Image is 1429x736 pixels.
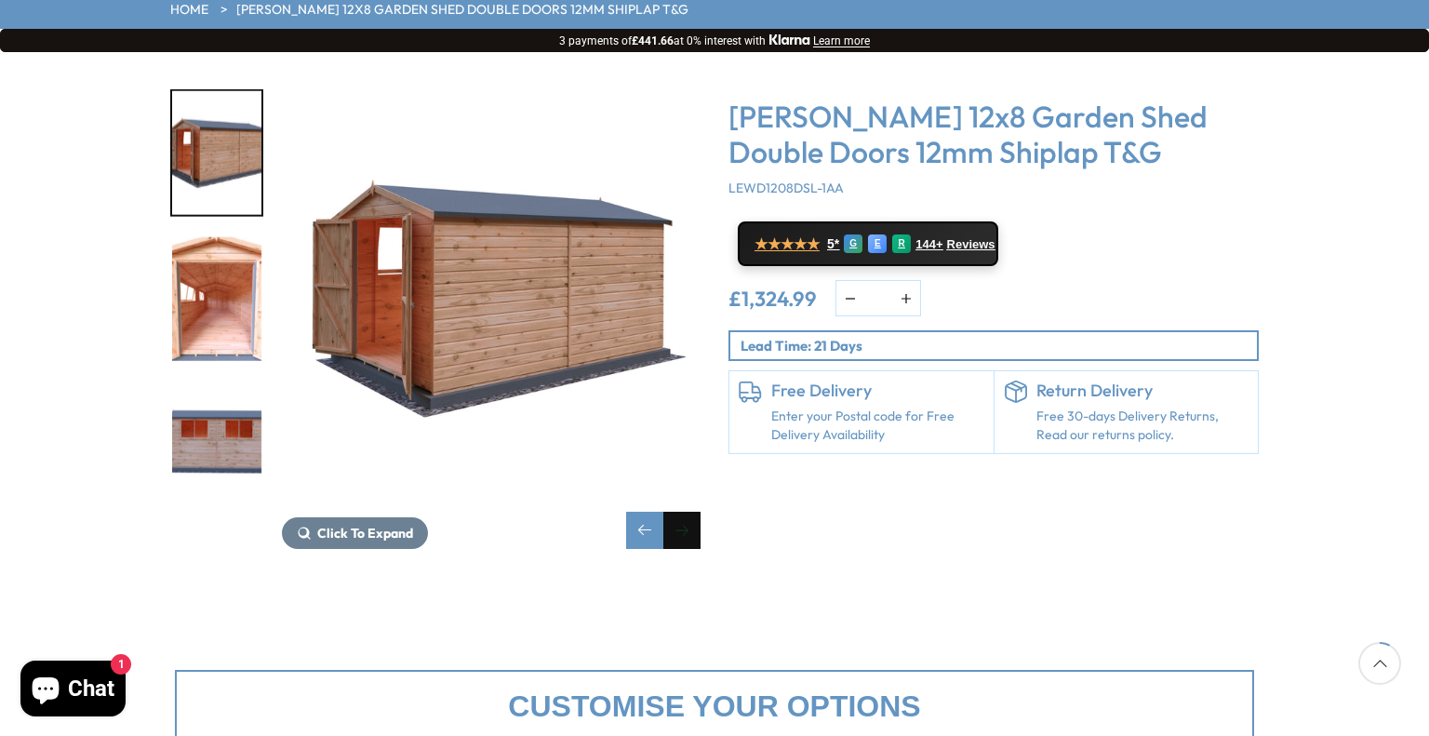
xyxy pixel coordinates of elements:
img: Lewis 12x8 Garden Shed Double Doors 12mm Shiplap T&G [282,89,701,508]
span: Click To Expand [317,525,413,542]
div: G [844,234,862,253]
a: Enter your Postal code for Free Delivery Availability [771,408,984,444]
button: Click To Expand [282,517,428,549]
div: 8 / 10 [170,381,263,508]
div: R [892,234,911,253]
div: 6 / 10 [170,89,263,217]
p: Lead Time: 21 Days [741,336,1257,355]
ins: £1,324.99 [728,288,817,309]
span: 144+ [915,237,942,252]
h3: [PERSON_NAME] 12x8 Garden Shed Double Doors 12mm Shiplap T&G [728,99,1259,170]
div: E [868,234,887,253]
span: Reviews [947,237,995,252]
div: 6 / 10 [282,89,701,549]
div: Next slide [663,512,701,549]
span: ★★★★★ [755,235,820,253]
inbox-online-store-chat: Shopify online store chat [15,661,131,721]
div: 7 / 10 [170,235,263,363]
span: LEWD1208DSL-1AA [728,180,844,196]
a: [PERSON_NAME] 12x8 Garden Shed Double Doors 12mm Shiplap T&G [236,1,688,20]
h6: Return Delivery [1036,381,1249,401]
a: HOME [170,1,208,20]
h6: Free Delivery [771,381,984,401]
img: LEWIS12X8ddooropt_WHITE_0118_200x200.jpg [172,382,261,506]
p: Free 30-days Delivery Returns, Read our returns policy. [1036,408,1249,444]
a: ★★★★★ 5* G E R 144+ Reviews [738,221,998,266]
div: Previous slide [626,512,663,549]
img: LEWIS12X8ddooropt_close_200x200.jpg [172,237,261,361]
img: LEWIS12X8ddooropt_WHITE_open_0215_200x200.jpg [172,91,261,215]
